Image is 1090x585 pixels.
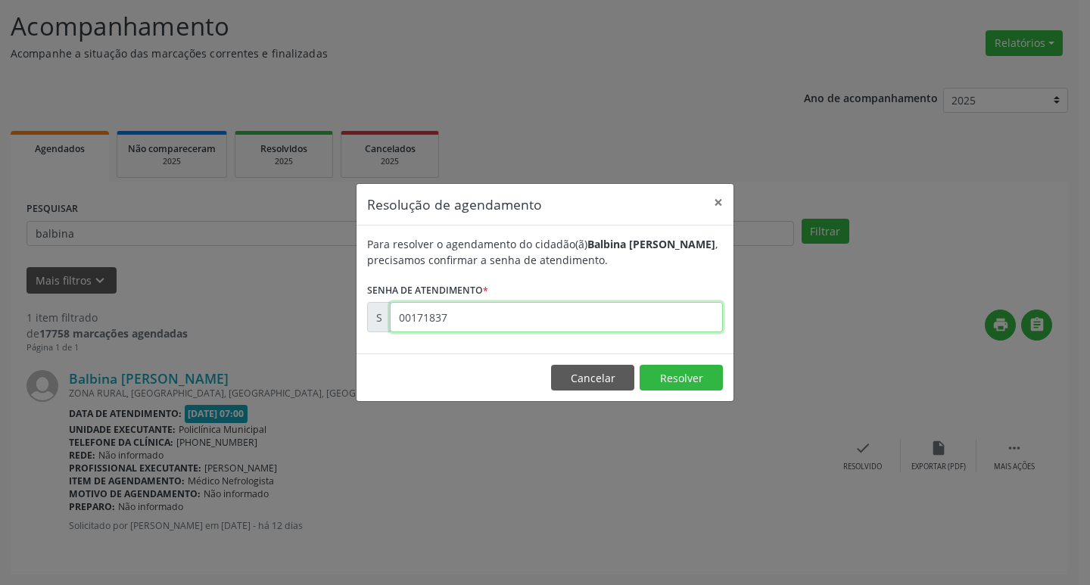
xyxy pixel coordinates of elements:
div: Para resolver o agendamento do cidadão(ã) , precisamos confirmar a senha de atendimento. [367,236,723,268]
button: Close [703,184,733,221]
h5: Resolução de agendamento [367,194,542,214]
div: S [367,302,391,332]
button: Cancelar [551,365,634,391]
b: Balbina [PERSON_NAME] [587,237,715,251]
button: Resolver [640,365,723,391]
label: Senha de atendimento [367,278,488,302]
